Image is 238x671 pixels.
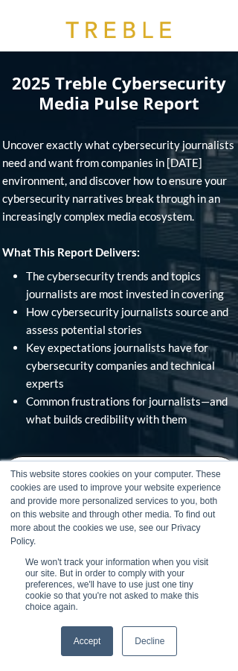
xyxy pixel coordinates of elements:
span: Key expectations journalists have for cybersecurity companies and technical experts [26,341,215,390]
span: Uncover exactly what cybersecurity journalists need and want from companies in [DATE] environment... [2,138,234,223]
span: The cybersecurity trends and topics journalists are most invested in covering [26,269,224,300]
span: Common frustrations for journalists—and what builds credibility with them [26,394,228,426]
span: How cybersecurity journalists source and assess potential stories [26,305,228,336]
a: Accept [61,626,114,656]
span: 2025 Treble Cybersecurity Media Pulse Report [12,72,226,115]
strong: What This Report Delivers: [2,245,140,259]
div: This website stores cookies on your computer. These cookies are used to improve your website expe... [10,467,228,548]
a: Decline [122,626,177,656]
p: We won't track your information when you visit our site. But in order to comply with your prefere... [25,557,213,613]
